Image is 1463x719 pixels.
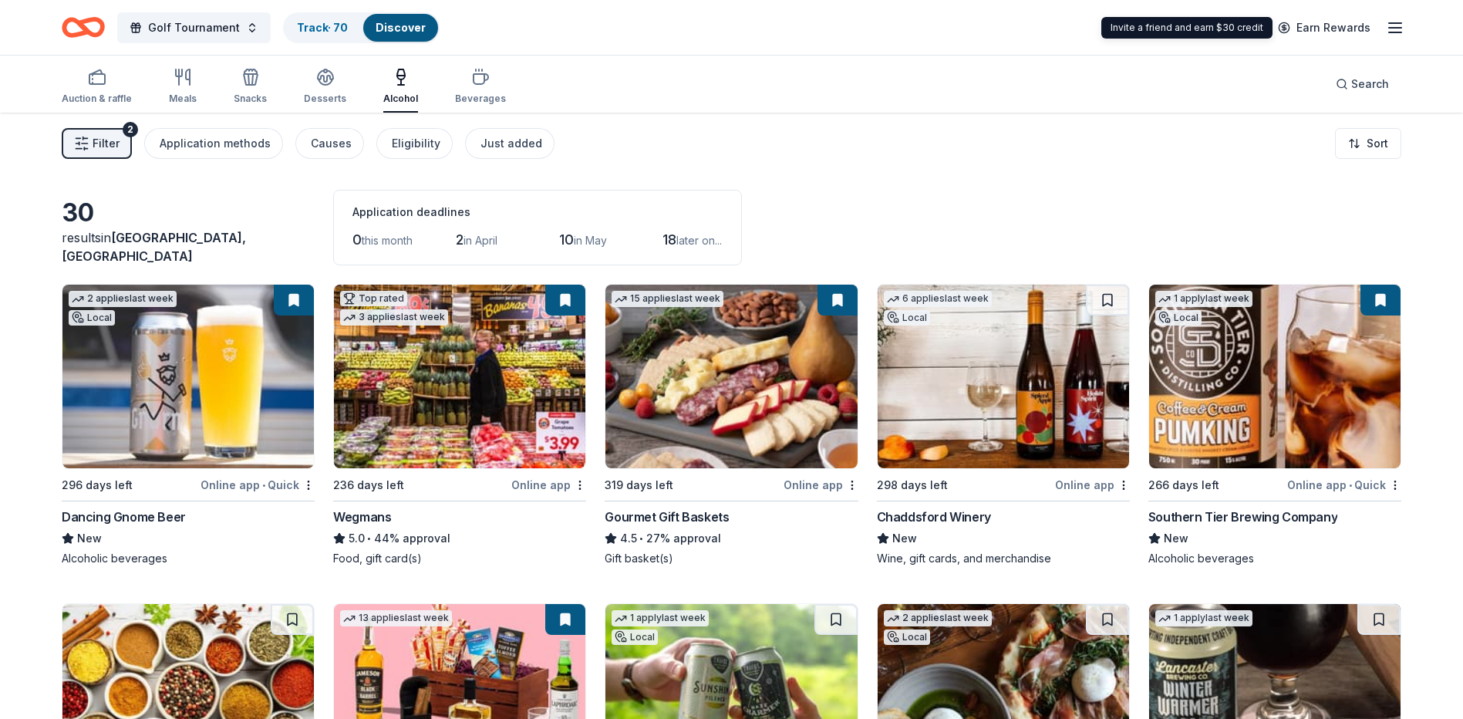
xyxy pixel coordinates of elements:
button: Meals [169,62,197,113]
div: Local [1155,310,1202,326]
div: Food, gift card(s) [333,551,586,566]
a: Image for Chaddsford Winery6 applieslast weekLocal298 days leftOnline appChaddsford WineryNewWine... [877,284,1130,566]
div: Gift basket(s) [605,551,858,566]
span: 18 [662,231,676,248]
img: Image for Gourmet Gift Baskets [605,285,857,468]
div: Invite a friend and earn $30 credit [1101,17,1273,39]
span: 0 [352,231,362,248]
span: New [1164,529,1188,548]
span: 5.0 [349,529,365,548]
a: Discover [376,21,426,34]
div: 2 [123,122,138,137]
div: Alcoholic beverages [62,551,315,566]
div: Application methods [160,134,271,153]
span: later on... [676,234,722,247]
span: • [368,532,372,545]
img: Image for Southern Tier Brewing Company [1149,285,1401,468]
span: New [77,529,102,548]
div: 266 days left [1148,476,1219,495]
div: Causes [311,134,352,153]
a: Image for Gourmet Gift Baskets15 applieslast week319 days leftOnline appGourmet Gift Baskets4.5•2... [605,284,858,566]
button: Sort [1335,128,1401,159]
div: Top rated [340,291,407,306]
button: Golf Tournament [117,12,271,43]
div: Chaddsford Winery [877,508,991,526]
div: Eligibility [392,134,440,153]
div: 1 apply last week [1155,291,1252,307]
div: 2 applies last week [69,291,177,307]
a: Image for Southern Tier Brewing Company1 applylast weekLocal266 days leftOnline app•QuickSouthern... [1148,284,1401,566]
a: Earn Rewards [1269,14,1380,42]
span: [GEOGRAPHIC_DATA], [GEOGRAPHIC_DATA] [62,230,246,264]
div: Wegmans [333,508,391,526]
button: Filter2 [62,128,132,159]
img: Image for Dancing Gnome Beer [62,285,314,468]
a: Image for Dancing Gnome Beer2 applieslast weekLocal296 days leftOnline app•QuickDancing Gnome Bee... [62,284,315,566]
div: Online app Quick [1287,475,1401,495]
div: 2 applies last week [884,610,992,626]
span: 2 [456,231,464,248]
span: Filter [93,134,120,153]
span: Golf Tournament [148,19,240,37]
div: 298 days left [877,476,948,495]
span: in [62,230,246,264]
a: Home [62,9,105,46]
div: Local [884,310,930,326]
span: • [1349,479,1352,491]
div: Meals [169,93,197,105]
span: in April [464,234,497,247]
img: Image for Wegmans [334,285,585,468]
div: 1 apply last week [612,610,709,626]
img: Image for Chaddsford Winery [878,285,1129,468]
span: • [640,532,644,545]
button: Application methods [144,128,283,159]
span: New [892,529,917,548]
div: Dancing Gnome Beer [62,508,186,526]
div: Local [69,310,115,326]
div: 27% approval [605,529,858,548]
div: Gourmet Gift Baskets [605,508,729,526]
button: Beverages [455,62,506,113]
button: Alcohol [383,62,418,113]
div: 13 applies last week [340,610,452,626]
span: 10 [559,231,574,248]
div: Alcoholic beverages [1148,551,1401,566]
button: Track· 70Discover [283,12,440,43]
a: Image for WegmansTop rated3 applieslast week236 days leftOnline appWegmans5.0•44% approvalFood, g... [333,284,586,566]
div: Alcohol [383,93,418,105]
button: Auction & raffle [62,62,132,113]
div: 296 days left [62,476,133,495]
div: Auction & raffle [62,93,132,105]
div: 319 days left [605,476,673,495]
span: Sort [1367,134,1388,153]
div: 236 days left [333,476,404,495]
div: 3 applies last week [340,309,448,326]
button: Causes [295,128,364,159]
div: Online app [511,475,586,495]
div: Online app [784,475,858,495]
button: Snacks [234,62,267,113]
button: Desserts [304,62,346,113]
div: Snacks [234,93,267,105]
div: 6 applies last week [884,291,992,307]
span: 4.5 [620,529,637,548]
div: 44% approval [333,529,586,548]
div: Beverages [455,93,506,105]
span: in May [574,234,607,247]
span: • [262,479,265,491]
div: 1 apply last week [1155,610,1252,626]
div: Wine, gift cards, and merchandise [877,551,1130,566]
button: Search [1323,69,1401,100]
a: Track· 70 [297,21,348,34]
div: Local [612,630,658,645]
div: 30 [62,197,315,228]
div: Application deadlines [352,203,723,221]
div: Just added [480,134,542,153]
span: this month [362,234,413,247]
div: Local [884,630,930,645]
div: Online app [1055,475,1130,495]
div: Southern Tier Brewing Company [1148,508,1337,526]
button: Just added [465,128,555,159]
button: Eligibility [376,128,453,159]
div: 15 applies last week [612,291,723,307]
